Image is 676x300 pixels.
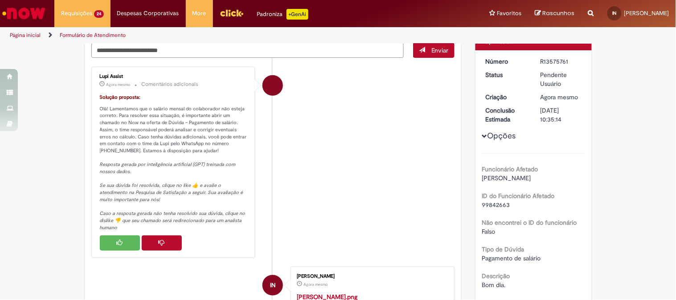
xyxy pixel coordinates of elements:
span: Requisições [61,9,92,18]
b: ID do Funcionário Afetado [482,192,555,200]
span: 24 [94,10,104,18]
em: Resposta gerada por inteligência artificial (GPT) treinada com nossos dados. Se sua dúvida foi re... [100,161,247,231]
span: [PERSON_NAME] [624,9,669,17]
div: Padroniza [257,9,308,20]
div: Isabele Cristine Do Nascimento [262,275,283,296]
span: IN [270,275,275,296]
span: Agora mesmo [303,282,328,287]
b: Funcionário Afetado [482,165,538,173]
a: Rascunhos [535,9,575,18]
img: ServiceNow [1,4,47,22]
div: Pendente Usuário [541,70,582,88]
ul: Trilhas de página [7,27,444,44]
time: 29/09/2025 10:35:11 [541,93,578,101]
div: R13575761 [541,57,582,66]
a: Formulário de Atendimento [60,32,126,39]
img: click_logo_yellow_360x200.png [220,6,244,20]
div: [PERSON_NAME] [297,274,445,279]
span: [PERSON_NAME] [482,174,531,182]
p: Olá! Lamentamos que o salário mensal do colaborador não esteja correto. Para resolver essa situaç... [100,94,248,231]
div: 29/09/2025 10:35:11 [541,93,582,101]
span: Enviar [431,46,449,54]
span: Pagamento de salário [482,254,541,262]
small: Comentários adicionais [142,81,199,88]
b: Não encontrei o ID do funcionário [482,219,577,227]
dt: Número [479,57,534,66]
span: Agora mesmo [541,93,578,101]
span: Rascunhos [543,9,575,17]
time: 29/09/2025 10:35:18 [107,82,131,87]
span: Falso [482,227,496,235]
span: Favoritos [497,9,522,18]
span: Agora mesmo [107,82,131,87]
div: Lupi Assist [262,75,283,96]
textarea: Digite sua mensagem aqui... [91,43,404,58]
button: Enviar [413,43,455,58]
span: 99842663 [482,201,510,209]
div: [DATE] 10:35:14 [541,106,582,124]
a: Página inicial [10,32,41,39]
div: Lupi Assist [100,74,248,79]
span: Despesas Corporativas [117,9,179,18]
dt: Status [479,70,534,79]
time: 29/09/2025 10:35:09 [303,282,328,287]
b: Tipo de Dúvida [482,245,524,253]
dt: Criação [479,93,534,101]
span: IN [613,10,617,16]
b: Descrição [482,272,510,280]
p: +GenAi [287,9,308,20]
span: More [193,9,206,18]
dt: Conclusão Estimada [479,106,534,124]
font: Solução proposta: [100,94,141,101]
